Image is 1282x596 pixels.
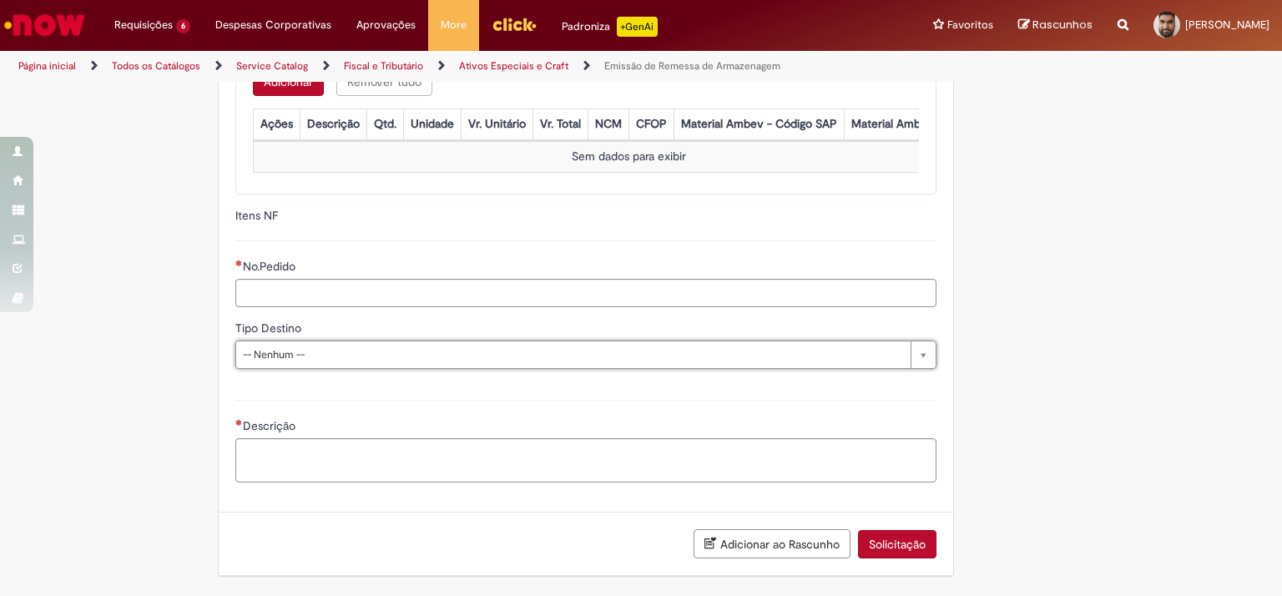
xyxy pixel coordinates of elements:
[356,17,416,33] span: Aprovações
[253,68,324,96] button: Add a row for Materiais
[858,530,936,558] button: Solicitação
[947,17,993,33] span: Favoritos
[215,17,331,33] span: Despesas Corporativas
[114,17,173,33] span: Requisições
[461,109,532,139] th: Vr. Unitário
[235,260,243,266] span: Necessários
[604,59,780,73] a: Emissão de Remessa de Armazenagem
[176,19,190,33] span: 6
[243,341,902,368] span: -- Nenhum --
[459,59,568,73] a: Ativos Especiais e Craft
[1185,18,1269,32] span: [PERSON_NAME]
[562,17,658,37] div: Padroniza
[235,279,936,307] input: No.Pedido
[403,109,461,139] th: Unidade
[235,208,278,223] label: Itens NF
[235,321,305,336] span: Tipo Destino
[344,59,423,73] a: Fiscal e Tributário
[235,438,936,483] textarea: Descrição
[694,529,850,558] button: Adicionar ao Rascunho
[844,109,1005,139] th: Material Ambev - Descrição
[366,109,403,139] th: Qtd.
[112,59,200,73] a: Todos os Catálogos
[235,419,243,426] span: Necessários
[300,109,366,139] th: Descrição
[674,109,844,139] th: Material Ambev - Código SAP
[18,59,76,73] a: Página inicial
[588,109,628,139] th: NCM
[492,12,537,37] img: click_logo_yellow_360x200.png
[628,109,674,139] th: CFOP
[1032,17,1093,33] span: Rascunhos
[253,109,300,139] th: Ações
[253,141,1005,172] td: Sem dados para exibir
[617,17,658,37] p: +GenAi
[243,418,299,433] span: Descrição
[1018,18,1093,33] a: Rascunhos
[243,259,299,274] span: No.Pedido
[2,8,88,42] img: ServiceNow
[13,51,842,82] ul: Trilhas de página
[532,109,588,139] th: Vr. Total
[441,17,467,33] span: More
[236,59,308,73] a: Service Catalog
